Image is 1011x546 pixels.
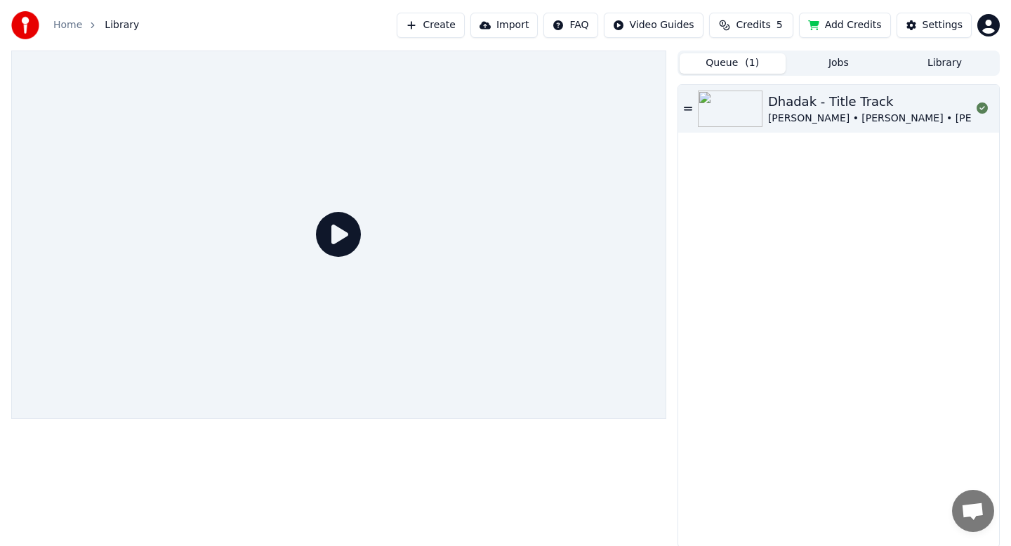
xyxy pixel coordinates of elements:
nav: breadcrumb [53,18,139,32]
span: Library [105,18,139,32]
button: Settings [897,13,972,38]
button: Add Credits [799,13,891,38]
button: Queue [680,53,786,74]
div: Settings [923,18,963,32]
button: FAQ [543,13,597,38]
span: ( 1 ) [745,56,759,70]
span: Credits [736,18,770,32]
a: Open chat [952,490,994,532]
span: 5 [777,18,783,32]
a: Home [53,18,82,32]
img: youka [11,11,39,39]
button: Jobs [786,53,892,74]
button: Import [470,13,538,38]
button: Create [397,13,465,38]
button: Library [892,53,998,74]
button: Credits5 [709,13,793,38]
button: Video Guides [604,13,703,38]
